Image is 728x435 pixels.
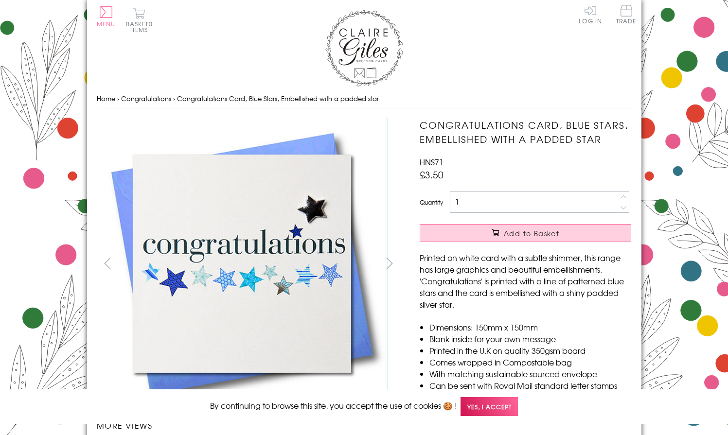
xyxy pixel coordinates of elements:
button: Basket0 items [126,8,153,33]
a: Trade [616,5,637,26]
a: Home [97,94,115,103]
button: prev [97,252,119,274]
button: Add to Basket [420,224,631,242]
li: Printed in the U.K on quality 350gsm board [429,345,631,356]
span: Add to Basket [504,228,559,238]
img: Claire Giles Greetings Cards [325,10,403,87]
span: 0 items [130,19,153,34]
a: Congratulations [121,94,171,103]
span: £3.50 [420,168,444,181]
span: Trade [616,5,637,24]
li: Blank inside for your own message [429,333,631,345]
li: Comes wrapped in Compostable bag [429,356,631,368]
span: › [117,94,119,103]
h3: More views [97,419,401,431]
nav: breadcrumbs [97,89,632,109]
li: With matching sustainable sourced envelope [429,368,631,380]
img: Congratulations Card, Blue Stars, Embellished with a padded star [96,118,388,409]
li: Dimensions: 150mm x 150mm [429,321,631,333]
span: HNS71 [420,156,444,168]
label: Quantity [420,198,443,207]
span: › [173,94,175,103]
button: next [378,252,400,274]
span: Yes, I accept [461,397,518,416]
span: Menu [97,19,116,28]
button: Menu [97,6,116,27]
h1: Congratulations Card, Blue Stars, Embellished with a padded star [420,118,631,146]
a: Log In [579,5,602,24]
li: Can be sent with Royal Mail standard letter stamps [429,380,631,391]
span: Congratulations Card, Blue Stars, Embellished with a padded star [177,94,379,103]
img: Congratulations Card, Blue Stars, Embellished with a padded star [400,118,692,410]
p: Printed on white card with a subtle shimmer, this range has large graphics and beautiful embellis... [420,252,631,310]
